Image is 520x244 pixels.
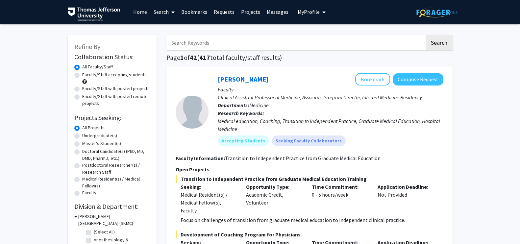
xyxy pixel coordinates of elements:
[82,85,150,92] label: Faculty/Staff with posted projects
[82,162,150,176] label: Postdoctoral Researcher(s) / Research Staff
[82,63,113,70] label: All Faculty/Staff
[298,9,320,15] span: My Profile
[218,93,443,101] p: Clinical Assistant Professor of Medicine, Associate Program Director, Internal Medicine Residency
[74,203,150,210] h2: Division & Department:
[373,183,438,214] div: Not Provided
[181,216,443,224] p: Focus on challenges of transition from graduate medical education to independent clinical practice.
[416,7,458,17] img: ForagerOne Logo
[218,102,249,109] b: Departments:
[74,42,100,51] span: Refine By
[241,183,307,214] div: Academic Credit, Volunteer
[218,110,264,116] b: Research Keywords:
[190,53,197,61] span: 42
[166,35,425,50] input: Search Keywords
[82,71,147,78] label: Faculty/Staff accepting students
[176,165,443,173] p: Open Projects
[210,0,238,23] a: Requests
[82,189,96,196] label: Faculty
[178,0,210,23] a: Bookmarks
[355,73,390,85] button: Add Timothy Kuchera to Bookmarks
[166,54,453,61] h1: Page of ( total faculty/staff results)
[307,183,373,214] div: 0 - 5 hours/week
[94,229,115,235] label: (Select All)
[82,176,150,189] label: Medical Resident(s) / Medical Fellow(s)
[218,117,443,133] div: Medical education, Coaching, Transition to Independent Practice, Graduate Medical Education, Hosp...
[82,124,105,131] label: All Projects
[272,135,346,146] mat-chip: Seeking Faculty Collaborators
[393,73,443,85] button: Compose Request to Timothy Kuchera
[378,183,433,191] p: Application Deadline:
[68,7,120,21] img: Thomas Jefferson University Logo
[176,175,443,183] span: Transition to Independent Practice from Graduate Medical Education Training
[74,114,150,122] h2: Projects Seeking:
[150,0,178,23] a: Search
[82,93,150,107] label: Faculty/Staff with posted remote projects
[238,0,263,23] a: Projects
[181,183,236,191] p: Seeking:
[82,132,117,139] label: Undergraduate(s)
[312,183,368,191] p: Time Commitment:
[249,102,269,109] span: Medicine
[426,35,453,50] button: Search
[82,140,121,147] label: Master's Student(s)
[82,148,150,162] label: Doctoral Candidate(s) (PhD, MD, DMD, PharmD, etc.)
[78,213,150,227] h3: [PERSON_NAME][GEOGRAPHIC_DATA] (SKMC)
[130,0,150,23] a: Home
[176,155,225,161] b: Faculty Information:
[74,53,150,61] h2: Collaboration Status:
[218,135,269,146] mat-chip: Accepting Students
[218,75,268,83] a: [PERSON_NAME]
[180,53,184,61] span: 1
[176,231,443,238] span: Development of Coaching Program for Physicians
[263,0,292,23] a: Messages
[218,85,443,93] p: Faculty
[199,53,210,61] span: 417
[225,155,381,161] fg-read-more: Transition to Independent Practice from Graduate Medical Education
[181,191,236,214] div: Medical Resident(s) / Medical Fellow(s), Faculty
[246,183,302,191] p: Opportunity Type:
